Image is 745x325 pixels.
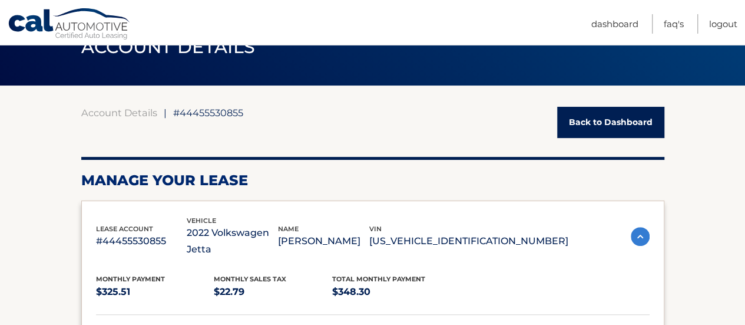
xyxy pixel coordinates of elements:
[664,14,684,34] a: FAQ's
[8,8,131,42] a: Cal Automotive
[214,275,286,283] span: Monthly sales Tax
[81,107,157,119] a: Account Details
[369,233,568,250] p: [US_VEHICLE_IDENTIFICATION_NUMBER]
[96,225,153,233] span: lease account
[187,225,278,258] p: 2022 Volkswagen Jetta
[278,233,369,250] p: [PERSON_NAME]
[96,233,187,250] p: #44455530855
[369,225,382,233] span: vin
[173,107,243,119] span: #44455530855
[96,275,165,283] span: Monthly Payment
[187,216,216,225] span: vehicle
[332,275,425,283] span: Total Monthly Payment
[81,172,664,189] h2: Manage Your Lease
[709,14,737,34] a: Logout
[591,14,638,34] a: Dashboard
[631,227,650,246] img: accordion-active.svg
[164,107,167,119] span: |
[332,284,451,300] p: $348.30
[81,36,256,58] span: ACCOUNT DETAILS
[214,284,332,300] p: $22.79
[278,225,299,233] span: name
[557,107,664,138] a: Back to Dashboard
[96,284,214,300] p: $325.51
